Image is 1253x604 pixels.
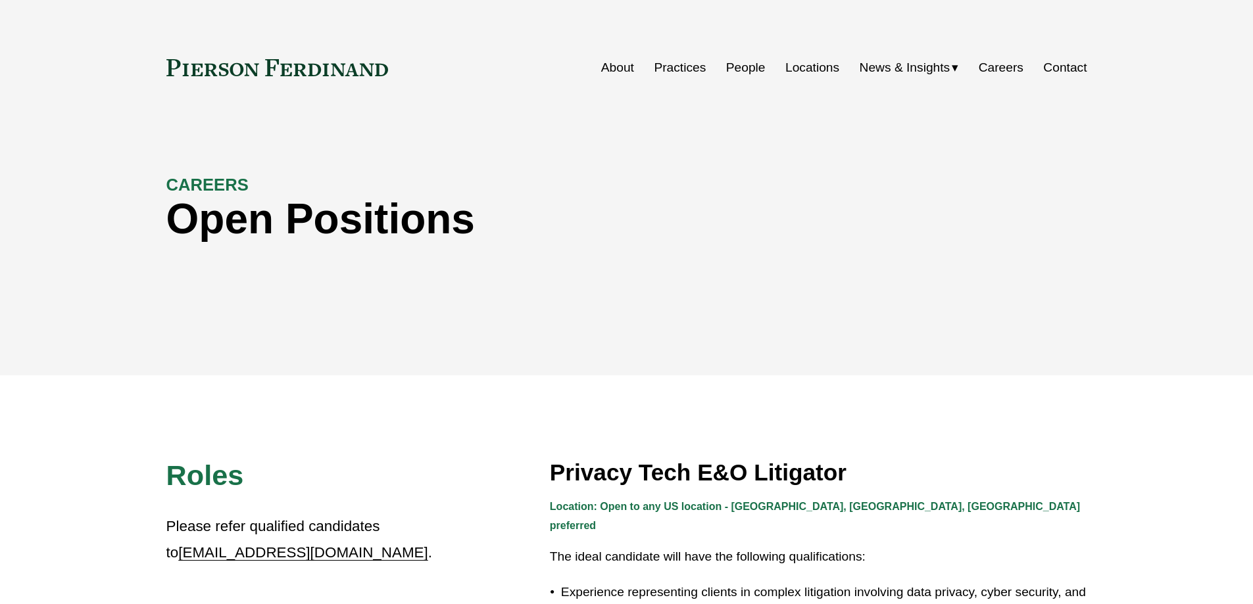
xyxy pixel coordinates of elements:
[166,195,857,243] h1: Open Positions
[979,55,1023,80] a: Careers
[550,501,1083,531] strong: Location: Open to any US location - [GEOGRAPHIC_DATA], [GEOGRAPHIC_DATA], [GEOGRAPHIC_DATA] prefe...
[654,55,706,80] a: Practices
[166,513,435,567] p: Please refer qualified candidates to .
[860,57,950,80] span: News & Insights
[166,459,244,491] span: Roles
[726,55,766,80] a: People
[785,55,839,80] a: Locations
[166,175,249,194] strong: CAREERS
[1043,55,1087,80] a: Contact
[601,55,634,80] a: About
[178,544,428,561] a: [EMAIL_ADDRESS][DOMAIN_NAME]
[860,55,959,80] a: folder dropdown
[550,546,1087,569] p: The ideal candidate will have the following qualifications:
[550,458,1087,487] h3: Privacy Tech E&O Litigator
